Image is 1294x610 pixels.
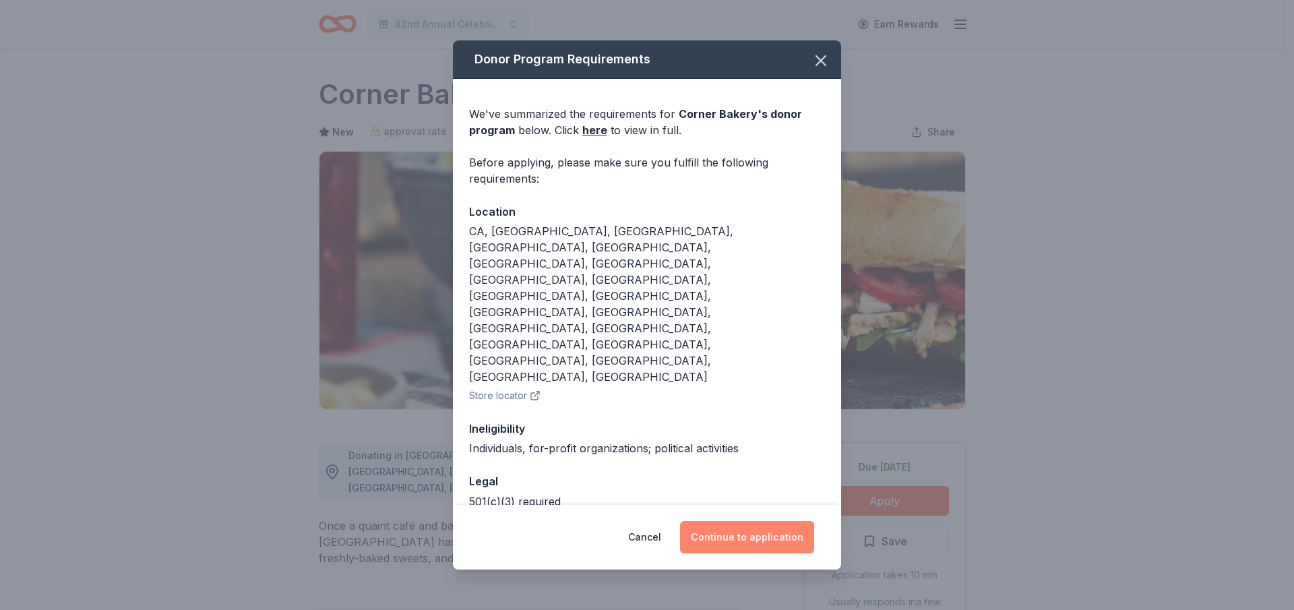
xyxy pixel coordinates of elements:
button: Cancel [628,521,661,553]
div: Before applying, please make sure you fulfill the following requirements: [469,154,825,187]
div: CA, [GEOGRAPHIC_DATA], [GEOGRAPHIC_DATA], [GEOGRAPHIC_DATA], [GEOGRAPHIC_DATA], [GEOGRAPHIC_DATA]... [469,223,825,385]
a: here [582,122,607,138]
div: Location [469,203,825,220]
button: Continue to application [680,521,814,553]
div: We've summarized the requirements for below. Click to view in full. [469,106,825,138]
div: Ineligibility [469,420,825,437]
button: Store locator [469,388,541,404]
div: Legal [469,472,825,490]
div: Donor Program Requirements [453,40,841,79]
div: Individuals, for-profit organizations; political activities [469,440,825,456]
div: 501(c)(3) required [469,493,825,510]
